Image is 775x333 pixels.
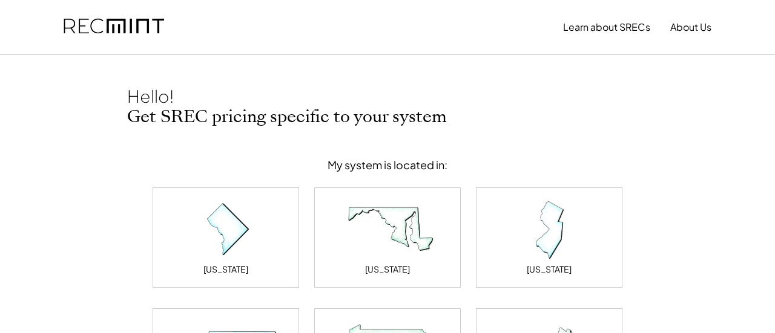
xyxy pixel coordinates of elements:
div: [US_STATE] [527,263,572,276]
div: [US_STATE] [203,263,248,276]
img: District of Columbia [165,200,286,260]
img: New Jersey [489,200,610,260]
div: My system is located in: [328,158,447,172]
div: Hello! [127,85,248,107]
div: [US_STATE] [365,263,410,276]
img: recmint-logotype%403x.png [64,7,164,48]
button: Learn about SRECs [563,15,650,39]
button: About Us [670,15,711,39]
h2: Get SREC pricing specific to your system [127,107,648,128]
img: Maryland [327,200,448,260]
